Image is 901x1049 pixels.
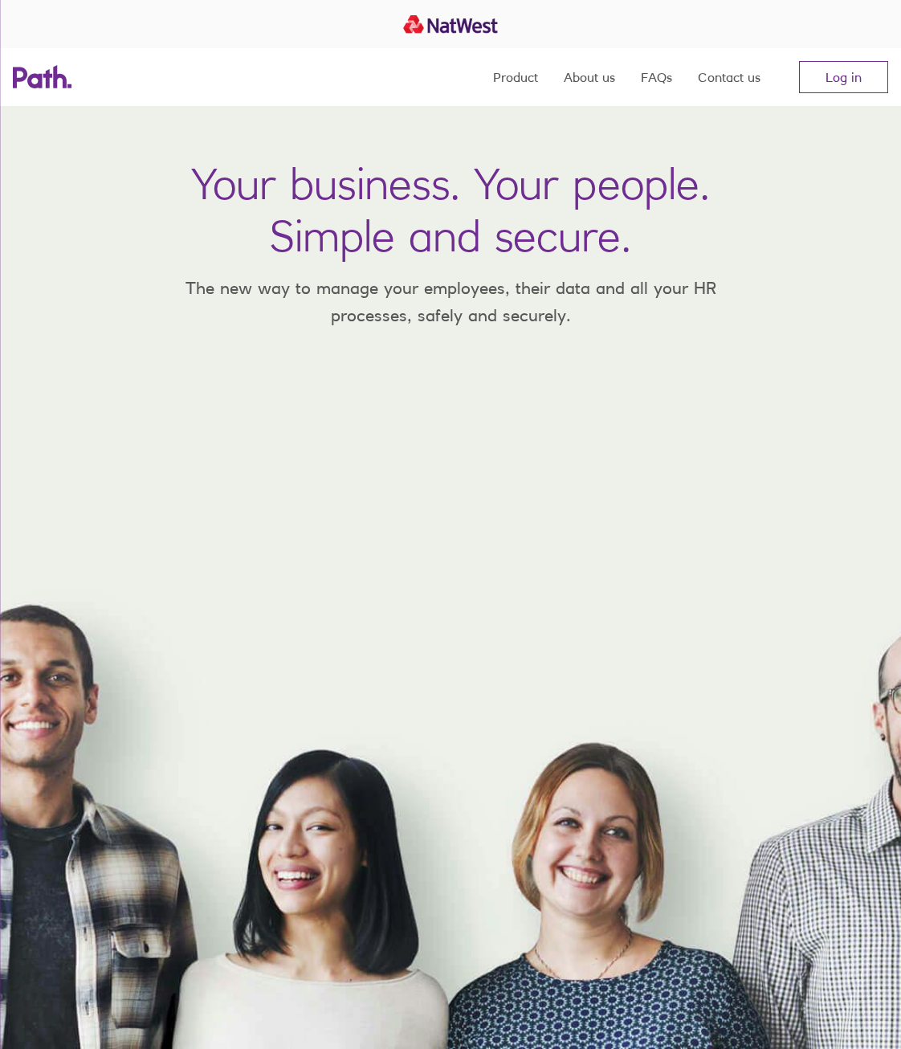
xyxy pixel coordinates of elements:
a: Product [493,48,538,106]
a: About us [564,48,615,106]
a: FAQs [641,48,672,106]
h1: Your business. Your people. Simple and secure. [191,157,710,262]
a: Log in [799,61,888,93]
a: Contact us [698,48,760,106]
p: The new way to manage your employees, their data and all your HR processes, safely and securely. [161,275,740,329]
